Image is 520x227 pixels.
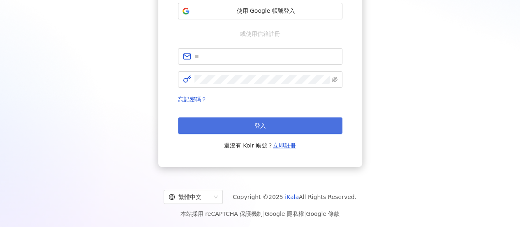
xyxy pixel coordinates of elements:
[178,117,342,134] button: 登入
[263,211,265,217] span: |
[306,211,340,217] a: Google 條款
[193,7,339,15] span: 使用 Google 帳號登入
[265,211,304,217] a: Google 隱私權
[285,194,299,200] a: iKala
[332,77,337,82] span: eye-invisible
[178,3,342,19] button: 使用 Google 帳號登入
[169,190,210,204] div: 繁體中文
[234,29,286,38] span: 或使用信箱註冊
[180,209,340,219] span: 本站採用 reCAPTCHA 保護機制
[224,140,296,150] span: 還沒有 Kolr 帳號？
[273,142,296,149] a: 立即註冊
[178,96,207,103] a: 忘記密碼？
[304,211,306,217] span: |
[254,122,266,129] span: 登入
[233,192,356,202] span: Copyright © 2025 All Rights Reserved.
